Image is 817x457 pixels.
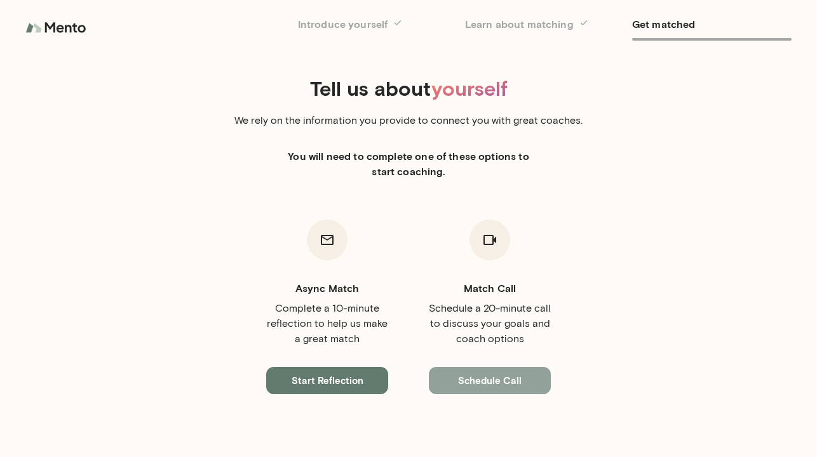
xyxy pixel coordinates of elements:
[266,367,388,394] button: Start Reflection
[266,281,388,296] h6: Async Match
[429,367,551,394] button: Schedule Call
[266,301,388,347] p: Complete a 10-minute reflection to help us make a great match
[37,76,780,100] h4: Tell us about
[429,281,551,296] h6: Match Call
[431,76,508,100] span: yourself
[281,149,536,179] h6: You will need to complete one of these options to start coaching.
[429,301,551,347] p: Schedule a 20-minute call to discuss your goals and coach options
[632,15,792,33] h6: Get matched
[465,15,625,33] h6: Learn about matching
[298,15,457,33] h6: Introduce yourself
[25,15,89,41] img: logo
[231,113,586,128] p: We rely on the information you provide to connect you with great coaches.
